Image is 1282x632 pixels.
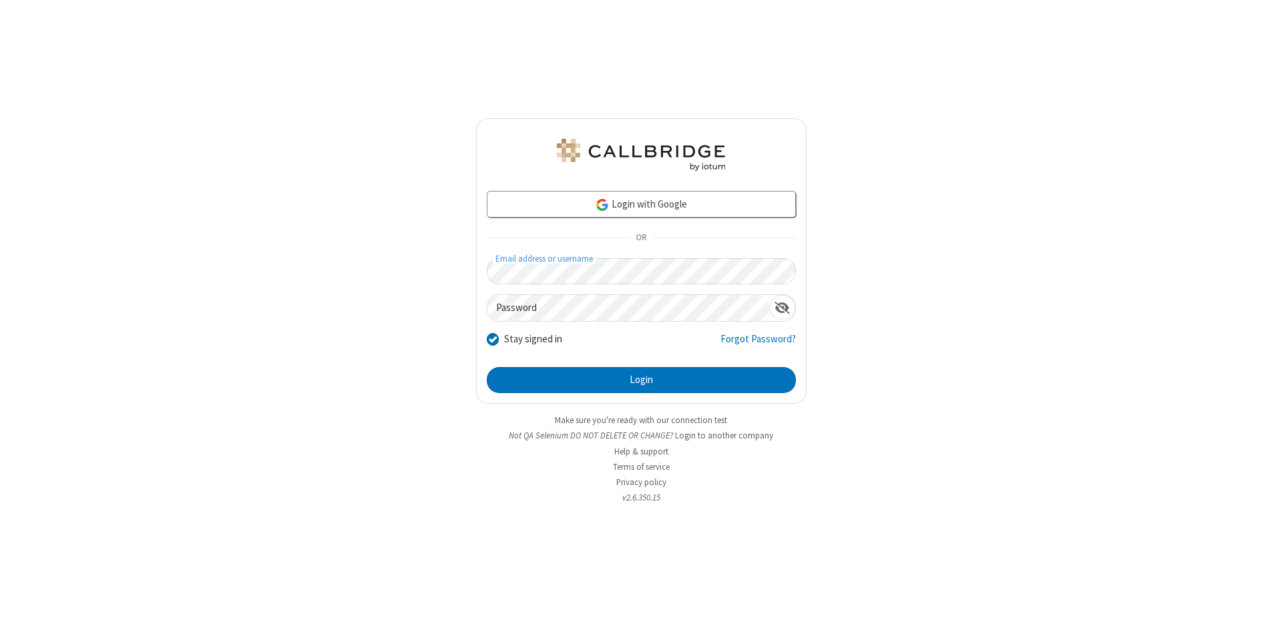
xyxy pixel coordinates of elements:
button: Login [487,367,796,394]
a: Privacy policy [616,477,666,488]
button: Login to another company [675,429,773,442]
li: v2.6.350.15 [476,491,807,504]
a: Make sure you're ready with our connection test [555,414,727,426]
input: Email address or username [487,258,796,284]
input: Password [487,295,769,321]
span: OR [630,229,652,248]
a: Terms of service [613,461,670,472]
li: Not QA Selenium DO NOT DELETE OR CHANGE? [476,429,807,442]
label: Stay signed in [504,332,562,347]
a: Login with Google [487,191,796,218]
img: google-icon.png [595,198,610,212]
a: Forgot Password? [720,332,796,357]
img: QA Selenium DO NOT DELETE OR CHANGE [554,139,728,171]
div: Show password [769,295,795,320]
a: Help & support [614,446,668,457]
